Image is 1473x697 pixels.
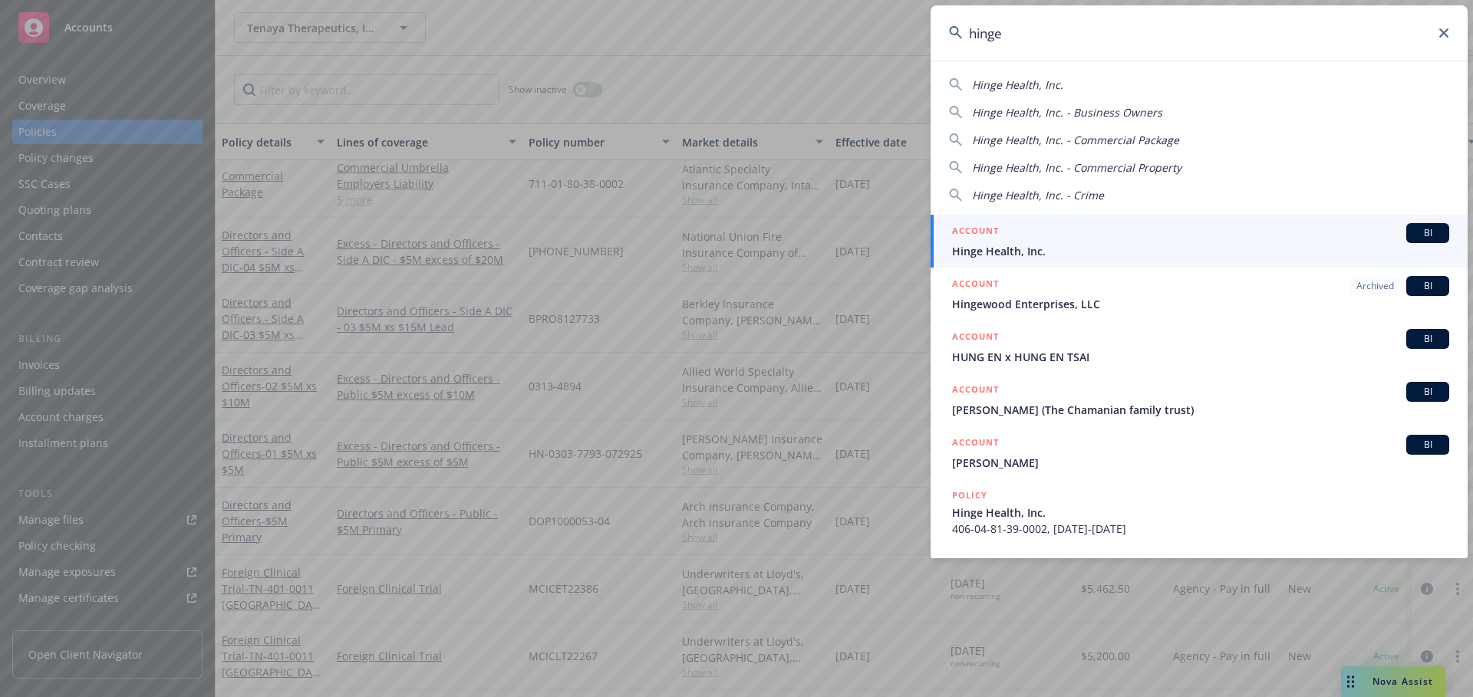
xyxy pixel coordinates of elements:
[931,426,1468,479] a: ACCOUNTBI[PERSON_NAME]
[931,268,1468,321] a: ACCOUNTArchivedBIHingewood Enterprises, LLC
[972,188,1104,202] span: Hinge Health, Inc. - Crime
[952,455,1449,471] span: [PERSON_NAME]
[952,243,1449,259] span: Hinge Health, Inc.
[931,545,1468,611] a: POLICY
[952,223,999,242] h5: ACCOUNT
[972,77,1063,92] span: Hinge Health, Inc.
[972,160,1181,175] span: Hinge Health, Inc. - Commercial Property
[952,296,1449,312] span: Hingewood Enterprises, LLC
[952,435,999,453] h5: ACCOUNT
[931,479,1468,545] a: POLICYHinge Health, Inc.406-04-81-39-0002, [DATE]-[DATE]
[1412,332,1443,346] span: BI
[952,349,1449,365] span: HUNG EN x HUNG EN TSAI
[952,382,999,400] h5: ACCOUNT
[952,329,999,347] h5: ACCOUNT
[952,505,1449,521] span: Hinge Health, Inc.
[931,321,1468,373] a: ACCOUNTBIHUNG EN x HUNG EN TSAI
[1412,438,1443,452] span: BI
[1412,226,1443,240] span: BI
[952,488,987,503] h5: POLICY
[972,105,1162,120] span: Hinge Health, Inc. - Business Owners
[972,133,1179,147] span: Hinge Health, Inc. - Commercial Package
[931,215,1468,268] a: ACCOUNTBIHinge Health, Inc.
[1412,279,1443,293] span: BI
[931,373,1468,426] a: ACCOUNTBI[PERSON_NAME] (The Chamanian family trust)
[931,5,1468,61] input: Search...
[1412,385,1443,399] span: BI
[952,276,999,294] h5: ACCOUNT
[952,521,1449,537] span: 406-04-81-39-0002, [DATE]-[DATE]
[952,402,1449,418] span: [PERSON_NAME] (The Chamanian family trust)
[1356,279,1394,293] span: Archived
[952,554,987,569] h5: POLICY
